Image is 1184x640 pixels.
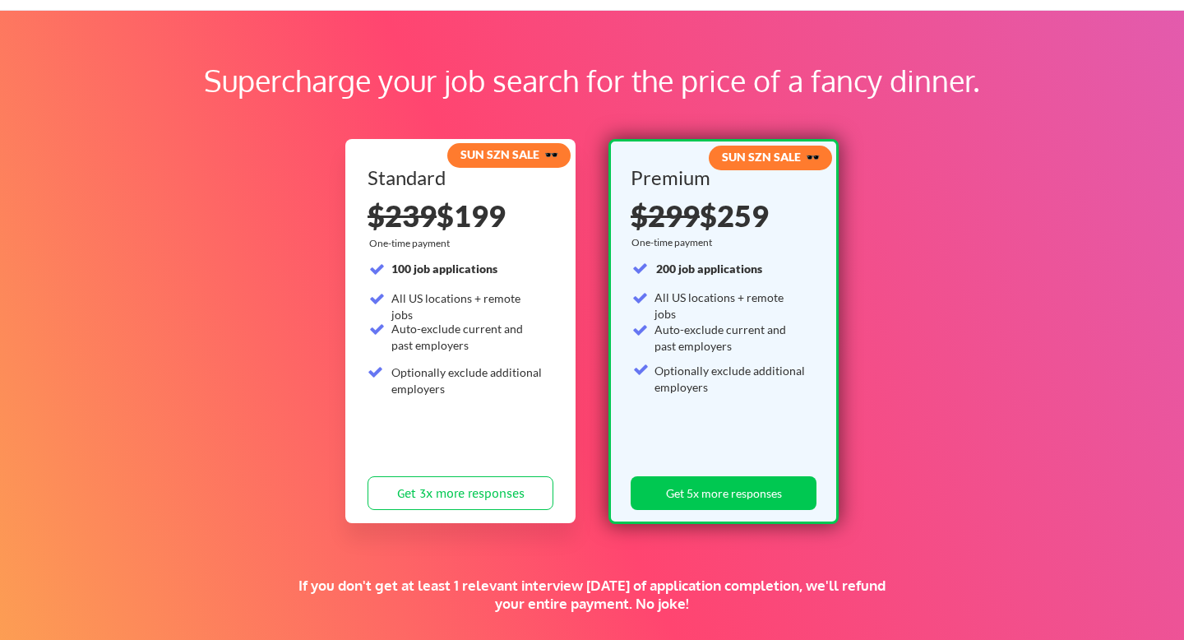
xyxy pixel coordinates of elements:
div: Premium [631,168,811,188]
div: Optionally exclude additional employers [654,363,807,395]
label: Font Size [7,100,57,114]
button: Get 3x more responses [368,476,553,510]
strong: SUN SZN SALE 🕶️ [722,150,820,164]
strong: 100 job applications [391,262,497,276]
div: All US locations + remote jobs [391,290,543,322]
strong: 200 job applications [656,262,762,276]
strong: SUN SZN SALE 🕶️ [460,147,558,161]
div: If you don't get at least 1 relevant interview [DATE] of application completion, we'll refund you... [285,577,899,613]
s: $239 [368,197,437,234]
div: Auto-exclude current and past employers [391,321,543,353]
div: All US locations + remote jobs [654,290,807,322]
a: Back to Top [25,21,89,35]
div: Auto-exclude current and past employers [654,322,807,354]
div: One-time payment [369,237,455,250]
s: $299 [631,197,700,234]
div: Standard [368,168,548,188]
div: Optionally exclude additional employers [391,364,543,397]
div: Outline [7,7,240,21]
h3: Style [7,52,240,70]
span: 16 px [20,114,46,128]
button: Get 5x more responses [631,476,816,510]
div: $199 [368,201,553,230]
div: One-time payment [631,236,717,249]
div: $259 [631,201,811,230]
div: Supercharge your job search for the price of a fancy dinner. [105,58,1079,103]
